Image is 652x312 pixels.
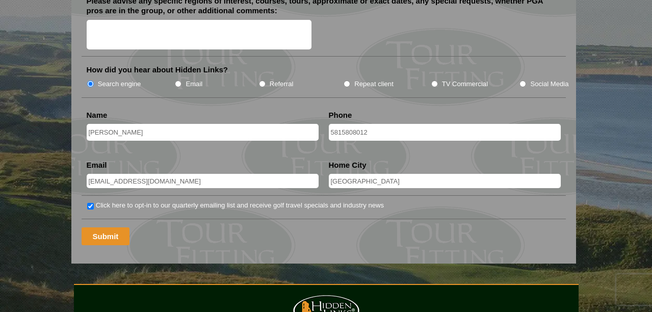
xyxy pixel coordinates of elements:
[329,160,367,170] label: Home City
[82,227,130,245] input: Submit
[87,65,228,75] label: How did you hear about Hidden Links?
[442,79,488,89] label: TV Commercial
[329,110,352,120] label: Phone
[87,110,108,120] label: Name
[354,79,394,89] label: Repeat client
[87,160,107,170] label: Email
[96,200,384,211] label: Click here to opt-in to our quarterly emailing list and receive golf travel specials and industry...
[270,79,294,89] label: Referral
[98,79,141,89] label: Search engine
[186,79,202,89] label: Email
[530,79,568,89] label: Social Media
